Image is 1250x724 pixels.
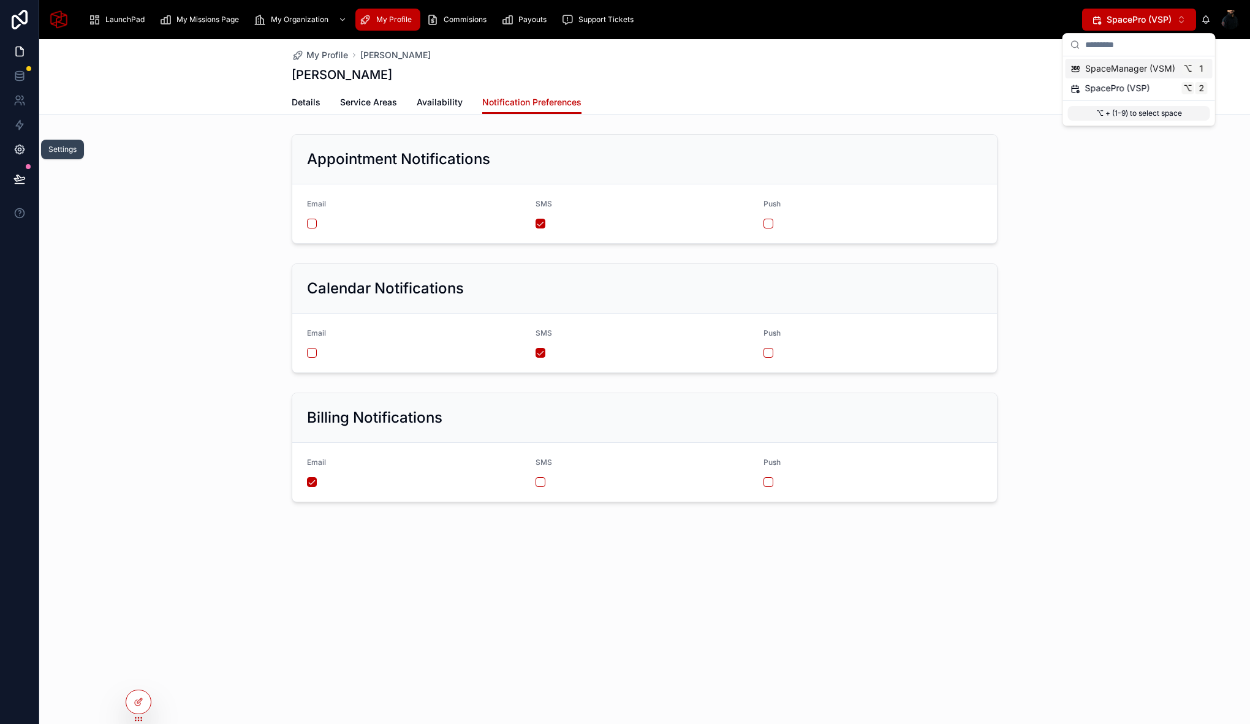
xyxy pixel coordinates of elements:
span: Email [307,458,326,467]
a: My Organization [250,9,353,31]
span: 1 [1197,64,1206,74]
span: My Missions Page [176,15,239,25]
a: My Profile [292,49,348,61]
span: Commisions [444,15,487,25]
a: My Missions Page [156,9,248,31]
a: Commisions [423,9,495,31]
span: Availability [417,96,463,108]
span: SMS [536,328,552,337]
p: ⌥ + (1-9) to select space [1068,106,1210,121]
span: Notification Preferences [482,96,581,108]
span: ⌥ [1183,83,1193,93]
span: Email [307,199,326,208]
span: Payouts [518,15,547,25]
img: App logo [49,10,69,29]
a: Support Tickets [558,9,642,31]
h2: Appointment Notifications [307,149,490,169]
button: Select Button [1082,9,1196,31]
span: My Profile [306,49,348,61]
h1: [PERSON_NAME] [292,66,392,83]
span: Push [763,328,781,337]
div: scrollable content [78,6,1082,33]
span: LaunchPad [105,15,145,25]
h2: Calendar Notifications [307,279,464,298]
span: Details [292,96,320,108]
span: Push [763,458,781,467]
a: [PERSON_NAME] [360,49,431,61]
a: My Profile [355,9,420,31]
span: SpaceManager (VSM) [1085,62,1175,75]
div: Settings [48,145,77,154]
span: SMS [536,199,552,208]
a: Notification Preferences [482,91,581,115]
span: My Profile [376,15,412,25]
span: My Organization [271,15,328,25]
span: SpacePro (VSP) [1085,82,1150,94]
h2: Billing Notifications [307,408,442,428]
span: Push [763,199,781,208]
span: 2 [1197,83,1206,93]
a: Payouts [498,9,555,31]
div: Suggestions [1063,56,1215,100]
a: Service Areas [340,91,397,116]
span: SpacePro (VSP) [1107,13,1172,26]
span: ⌥ [1183,64,1193,74]
span: Support Tickets [578,15,634,25]
span: Service Areas [340,96,397,108]
a: Availability [417,91,463,116]
span: SMS [536,458,552,467]
span: Email [307,328,326,337]
a: Details [292,91,320,116]
a: LaunchPad [85,9,153,31]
